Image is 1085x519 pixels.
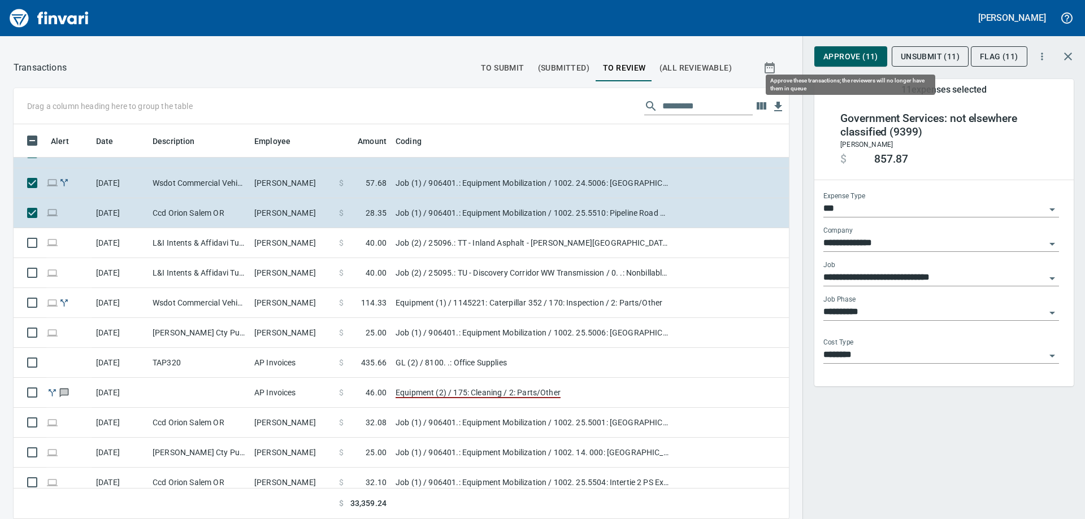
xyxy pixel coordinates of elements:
[366,387,387,398] span: 46.00
[250,378,335,408] td: AP Invoices
[148,258,250,288] td: L&I Intents & Affidavi Tumwater [GEOGRAPHIC_DATA]
[46,478,58,486] span: Online transaction
[92,438,148,468] td: [DATE]
[148,198,250,228] td: Ccd Orion Salem OR
[46,299,58,306] span: Online transaction
[250,228,335,258] td: [PERSON_NAME]
[250,198,335,228] td: [PERSON_NAME]
[250,468,335,498] td: [PERSON_NAME]
[148,168,250,198] td: Wsdot Commercial Vehic Tumwater [GEOGRAPHIC_DATA] - 245006
[366,447,387,458] span: 25.00
[980,50,1018,64] span: Flag (11)
[92,318,148,348] td: [DATE]
[46,239,58,246] span: Online transaction
[46,329,58,336] span: Online transaction
[391,408,674,438] td: Job (1) / 906401.: Equipment Mobilization / 1002. 25.5001: [GEOGRAPHIC_DATA] Phases 1&2 / 5: Other
[366,417,387,428] span: 32.08
[901,50,960,64] span: Unsubmit (11)
[840,112,1059,139] h4: Government Services: not elsewhere classified (9399)
[46,209,58,216] span: Online transaction
[27,101,193,112] p: Drag a column heading here to group the table
[1044,271,1060,286] button: Open
[250,318,335,348] td: [PERSON_NAME]
[823,339,854,346] label: Cost Type
[366,207,387,219] span: 28.35
[1044,305,1060,321] button: Open
[391,288,674,318] td: Equipment (1) / 1145221: Caterpillar 352 / 170: Inspection / 2: Parts/Other
[366,177,387,189] span: 57.68
[339,267,344,278] span: $
[391,198,674,228] td: Job (1) / 906401.: Equipment Mobilization / 1002. 25.5510: Pipeline Road Waterline Resilience / 5...
[901,84,987,95] h5: 11 expenses selected
[148,408,250,438] td: Ccd Orion Salem OR
[148,348,250,378] td: TAP320
[92,198,148,228] td: [DATE]
[823,228,853,234] label: Company
[339,387,344,398] span: $
[391,168,674,198] td: Job (1) / 906401.: Equipment Mobilization / 1002. 24.5006: [GEOGRAPHIC_DATA] / 5: Other
[978,12,1046,24] h5: [PERSON_NAME]
[250,438,335,468] td: [PERSON_NAME]
[1054,43,1082,70] button: Close transaction
[971,46,1027,67] button: Flag (11)
[339,177,344,189] span: $
[148,438,250,468] td: [PERSON_NAME] Cty Public Works [GEOGRAPHIC_DATA] [GEOGRAPHIC_DATA]
[1044,348,1060,364] button: Open
[1030,44,1054,69] button: More
[14,61,67,75] nav: breadcrumb
[391,228,674,258] td: Job (2) / 25096.: TT - Inland Asphalt - [PERSON_NAME][GEOGRAPHIC_DATA] / 0. .: Nonbillable / 5: O...
[339,447,344,458] span: $
[153,134,210,148] span: Description
[603,61,646,75] span: To Review
[254,134,290,148] span: Employee
[391,258,674,288] td: Job (2) / 25095.: TU - Discovery Corridor WW Transmission / 0. .: Nonbillable / 5: Other
[250,348,335,378] td: AP Invoices
[391,378,674,408] td: Equipment (2) / 175: Cleaning / 2: Parts/Other
[391,348,674,378] td: GL (2) / 8100. .: Office Supplies
[840,152,847,166] span: $
[148,288,250,318] td: Wsdot Commercial Vehic Tumwater [GEOGRAPHIC_DATA] - 1145221
[339,498,344,509] span: $
[14,61,67,75] p: Transactions
[153,134,195,148] span: Description
[339,477,344,488] span: $
[366,237,387,248] span: 40.00
[148,318,250,348] td: [PERSON_NAME] Cty Public Works [GEOGRAPHIC_DATA] [GEOGRAPHIC_DATA]
[874,152,908,166] span: 857.87
[366,327,387,338] span: 25.00
[339,297,344,308] span: $
[391,468,674,498] td: Job (1) / 906401.: Equipment Mobilization / 1002. 25.5504: Intertie 2 PS Expansion & Force Main /...
[92,378,148,408] td: [DATE]
[254,134,305,148] span: Employee
[51,134,69,148] span: Alert
[46,389,58,396] span: Split transaction
[481,61,524,75] span: To Submit
[1044,202,1060,217] button: Open
[51,134,84,148] span: Alert
[92,228,148,258] td: [DATE]
[823,296,856,303] label: Job Phase
[343,134,387,148] span: Amount
[823,262,835,269] label: Job
[361,357,387,368] span: 435.66
[58,299,70,306] span: Split transaction
[361,297,387,308] span: 114.33
[46,269,58,276] span: Online transaction
[46,179,58,186] span: Online transaction
[659,61,732,75] span: (All Reviewable)
[339,417,344,428] span: $
[92,468,148,498] td: [DATE]
[823,193,865,200] label: Expense Type
[250,408,335,438] td: [PERSON_NAME]
[538,61,589,75] span: (Submitted)
[96,134,114,148] span: Date
[366,267,387,278] span: 40.00
[92,168,148,198] td: [DATE]
[396,134,436,148] span: Coding
[350,498,387,509] span: 33,359.24
[58,389,70,396] span: Has messages
[7,5,92,32] img: Finvari
[339,207,344,219] span: $
[391,318,674,348] td: Job (1) / 906401.: Equipment Mobilization / 1002. 25.5006: [GEOGRAPHIC_DATA][PERSON_NAME] / 5: Other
